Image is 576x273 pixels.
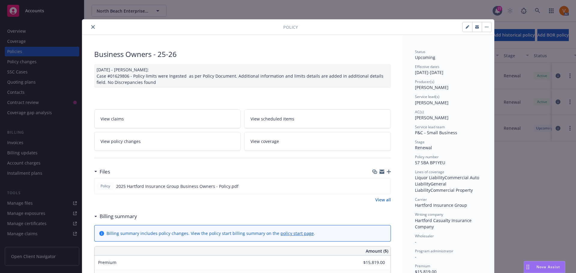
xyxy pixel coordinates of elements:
span: Premium [98,260,116,265]
span: Lines of coverage [415,169,444,174]
span: Policy [283,24,298,30]
a: View claims [94,109,241,128]
span: View policy changes [100,138,141,144]
button: Nova Assist [524,261,565,273]
span: View scheduled items [250,116,294,122]
span: Writing company [415,212,443,217]
span: Liquor Liability [415,175,445,180]
span: [PERSON_NAME] [415,85,448,90]
span: Premium [415,263,430,269]
span: Wholesaler [415,233,434,239]
span: Program administrator [415,248,453,254]
a: View policy changes [94,132,241,151]
span: [PERSON_NAME] [415,100,448,105]
span: Renewal [415,145,432,150]
div: Business Owners - 25-26 [94,49,391,59]
span: 2025 Hartford Insurance Group Business Owners - Policy.pdf [116,183,238,189]
span: Service lead team [415,124,445,129]
a: policy start page [280,230,314,236]
input: 0.00 [349,258,388,267]
h3: Files [100,168,110,176]
div: [DATE] - [PERSON_NAME]: Case #01629806 - Policy limits were Ingested as per Policy Document. Addi... [94,64,391,88]
span: 57 SBA BP1YEU [415,160,445,165]
span: Commercial Auto Liability [415,175,480,187]
span: Service lead(s) [415,94,439,99]
div: [DATE] - [DATE] [415,64,482,76]
span: Commercial Property [430,187,473,193]
span: P&C - Small Business [415,130,457,135]
span: [PERSON_NAME] [415,115,448,120]
div: Drag to move [524,261,532,273]
span: Effective dates [415,64,439,69]
span: View coverage [250,138,279,144]
span: Carrier [415,197,427,202]
span: Upcoming [415,55,435,60]
h3: Billing summary [100,212,137,220]
span: General Liability [415,181,448,193]
div: Files [94,168,110,176]
button: close [89,23,97,31]
span: View claims [100,116,124,122]
span: AC(s) [415,109,424,114]
span: Policy number [415,154,439,159]
span: Amount ($) [366,248,388,254]
span: Nova Assist [536,264,560,269]
span: - [415,239,416,245]
span: Hartford Casualty Insurance Company [415,218,473,230]
span: Stage [415,139,424,144]
span: Hartford Insurance Group [415,202,467,208]
button: preview file [383,183,388,189]
span: Status [415,49,425,54]
a: View scheduled items [244,109,391,128]
a: View all [375,197,391,203]
span: - [415,254,416,260]
span: Producer(s) [415,79,434,84]
div: Billing summary [94,212,137,220]
a: View coverage [244,132,391,151]
div: Billing summary includes policy changes. View the policy start billing summary on the . [106,230,315,236]
button: download file [373,183,378,189]
span: Policy [99,183,111,189]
